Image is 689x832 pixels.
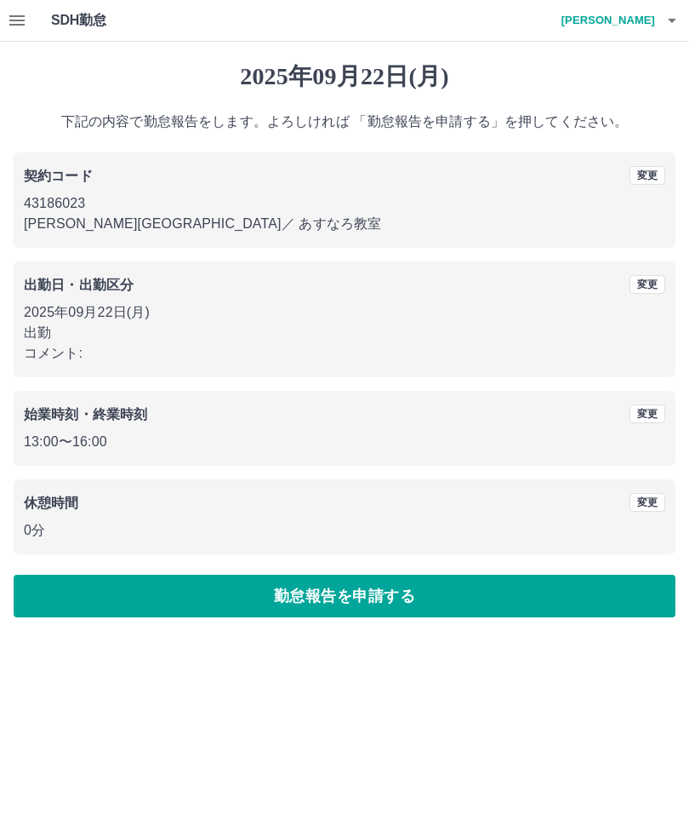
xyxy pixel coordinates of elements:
button: 変更 [629,166,665,185]
h1: 2025年09月22日(月) [14,62,675,91]
p: 2025年09月22日(月) [24,302,665,323]
p: コメント: [24,343,665,364]
b: 出勤日・出勤区分 [24,278,134,292]
b: 休憩時間 [24,496,79,510]
p: 下記の内容で勤怠報告をします。よろしければ 「勤怠報告を申請する」を押してください。 [14,112,675,132]
b: 契約コード [24,169,93,183]
button: 変更 [629,275,665,294]
p: 0分 [24,520,665,541]
button: 勤怠報告を申請する [14,575,675,617]
button: 変更 [629,405,665,423]
p: [PERSON_NAME][GEOGRAPHIC_DATA] ／ あすなろ教室 [24,214,665,234]
button: 変更 [629,493,665,512]
b: 始業時刻・終業時刻 [24,407,147,422]
p: 13:00 〜 16:00 [24,432,665,452]
p: 出勤 [24,323,665,343]
p: 43186023 [24,193,665,214]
